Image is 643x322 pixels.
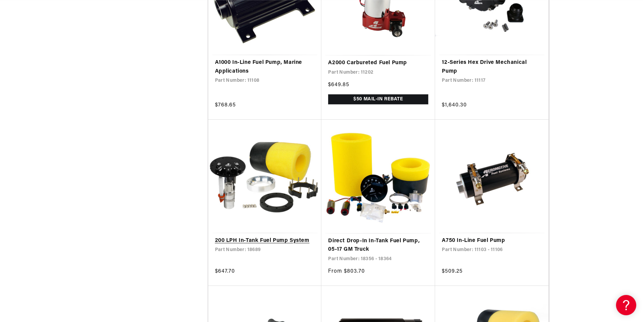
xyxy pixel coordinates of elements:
[215,58,315,76] a: A1000 In-Line Fuel Pump, Marine Applications
[328,237,428,254] a: Direct Drop-In In-Tank Fuel Pump, 05-17 GM Truck
[328,59,428,68] a: A2000 Carbureted Fuel Pump
[215,237,315,245] a: 200 LPH In-Tank Fuel Pump System
[442,58,542,76] a: 12-Series Hex Drive Mechanical Pump
[442,237,542,245] a: A750 In-Line Fuel Pump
